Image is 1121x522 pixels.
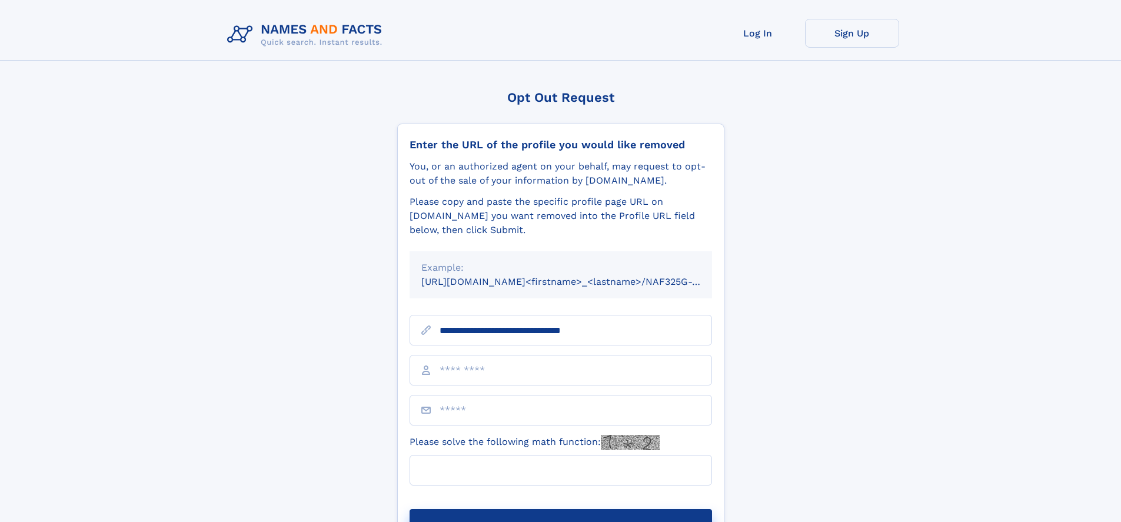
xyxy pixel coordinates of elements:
div: You, or an authorized agent on your behalf, may request to opt-out of the sale of your informatio... [410,159,712,188]
div: Opt Out Request [397,90,724,105]
div: Enter the URL of the profile you would like removed [410,138,712,151]
a: Log In [711,19,805,48]
img: Logo Names and Facts [222,19,392,51]
a: Sign Up [805,19,899,48]
small: [URL][DOMAIN_NAME]<firstname>_<lastname>/NAF325G-xxxxxxxx [421,276,734,287]
div: Please copy and paste the specific profile page URL on [DOMAIN_NAME] you want removed into the Pr... [410,195,712,237]
label: Please solve the following math function: [410,435,660,450]
div: Example: [421,261,700,275]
